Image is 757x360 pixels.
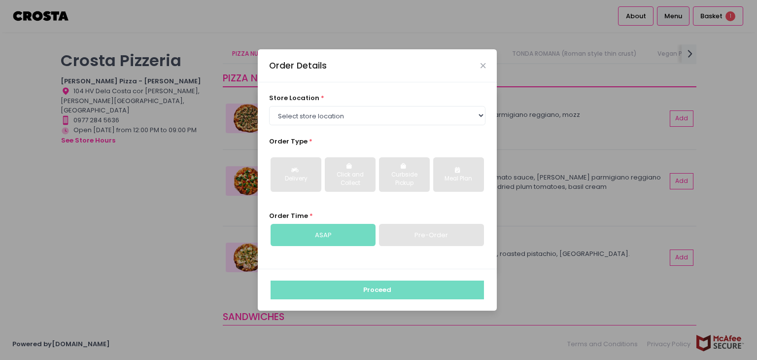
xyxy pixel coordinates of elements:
[440,175,477,183] div: Meal Plan
[269,137,308,146] span: Order Type
[481,63,485,68] button: Close
[332,171,369,188] div: Click and Collect
[269,211,308,220] span: Order Time
[269,93,319,103] span: store location
[386,171,423,188] div: Curbside Pickup
[277,175,314,183] div: Delivery
[271,281,484,299] button: Proceed
[269,59,327,72] div: Order Details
